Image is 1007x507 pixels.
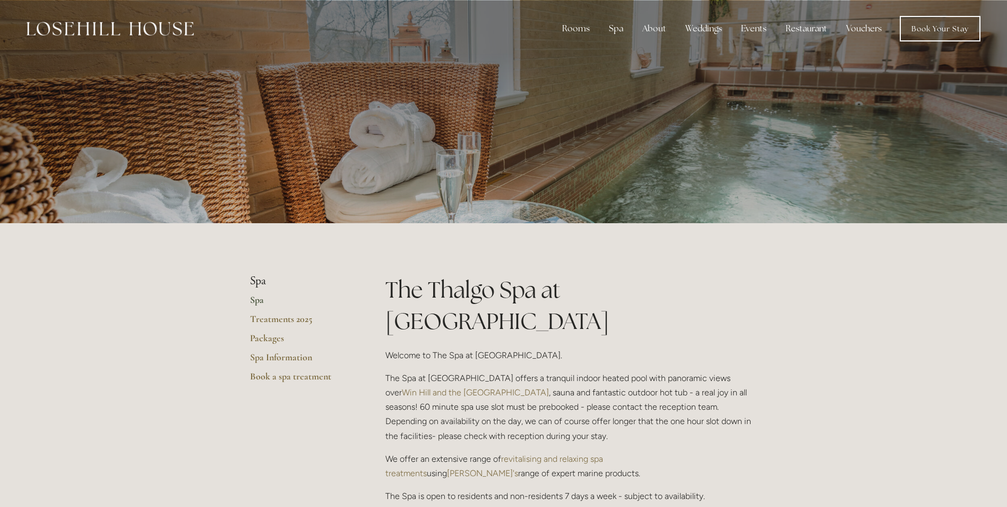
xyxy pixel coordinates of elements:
[777,18,836,39] div: Restaurant
[402,387,549,398] a: Win Hill and the [GEOGRAPHIC_DATA]
[447,468,518,478] a: [PERSON_NAME]'s
[385,274,758,337] h1: The Thalgo Spa at [GEOGRAPHIC_DATA]
[900,16,980,41] a: Book Your Stay
[733,18,775,39] div: Events
[27,22,194,36] img: Losehill House
[250,274,351,288] li: Spa
[250,351,351,370] a: Spa Information
[600,18,632,39] div: Spa
[250,313,351,332] a: Treatments 2025
[385,348,758,362] p: Welcome to The Spa at [GEOGRAPHIC_DATA].
[250,332,351,351] a: Packages
[385,452,758,480] p: We offer an extensive range of using range of expert marine products.
[250,294,351,313] a: Spa
[385,489,758,503] p: The Spa is open to residents and non-residents 7 days a week - subject to availability.
[554,18,598,39] div: Rooms
[634,18,675,39] div: About
[250,370,351,390] a: Book a spa treatment
[385,371,758,443] p: The Spa at [GEOGRAPHIC_DATA] offers a tranquil indoor heated pool with panoramic views over , sau...
[677,18,730,39] div: Weddings
[838,18,890,39] a: Vouchers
